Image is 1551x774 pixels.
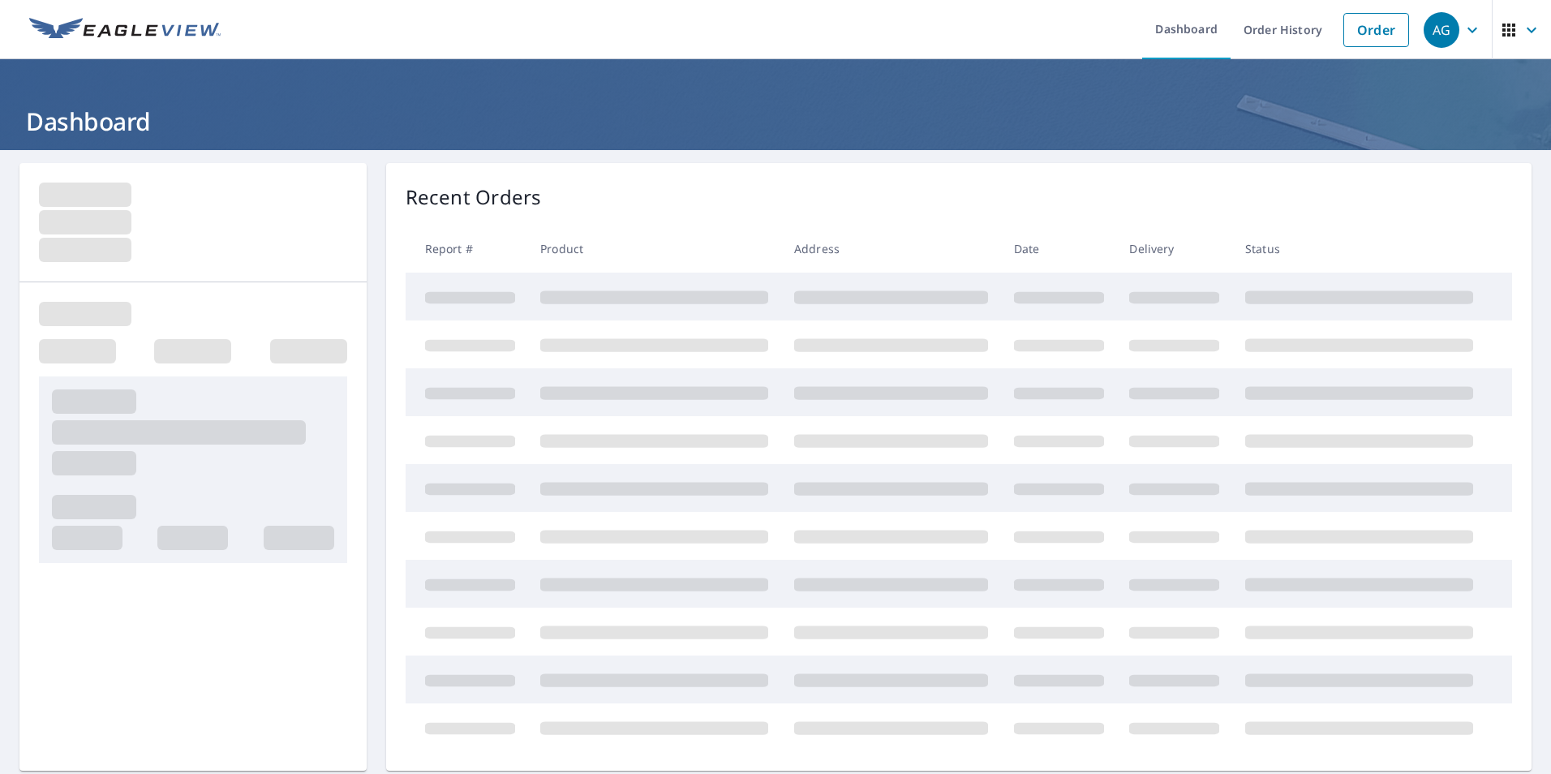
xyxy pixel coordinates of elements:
a: Order [1343,13,1409,47]
h1: Dashboard [19,105,1532,138]
th: Address [781,225,1001,273]
th: Status [1232,225,1486,273]
div: AG [1424,12,1459,48]
th: Product [527,225,781,273]
th: Date [1001,225,1117,273]
p: Recent Orders [406,183,542,212]
th: Report # [406,225,528,273]
th: Delivery [1116,225,1232,273]
img: EV Logo [29,18,221,42]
